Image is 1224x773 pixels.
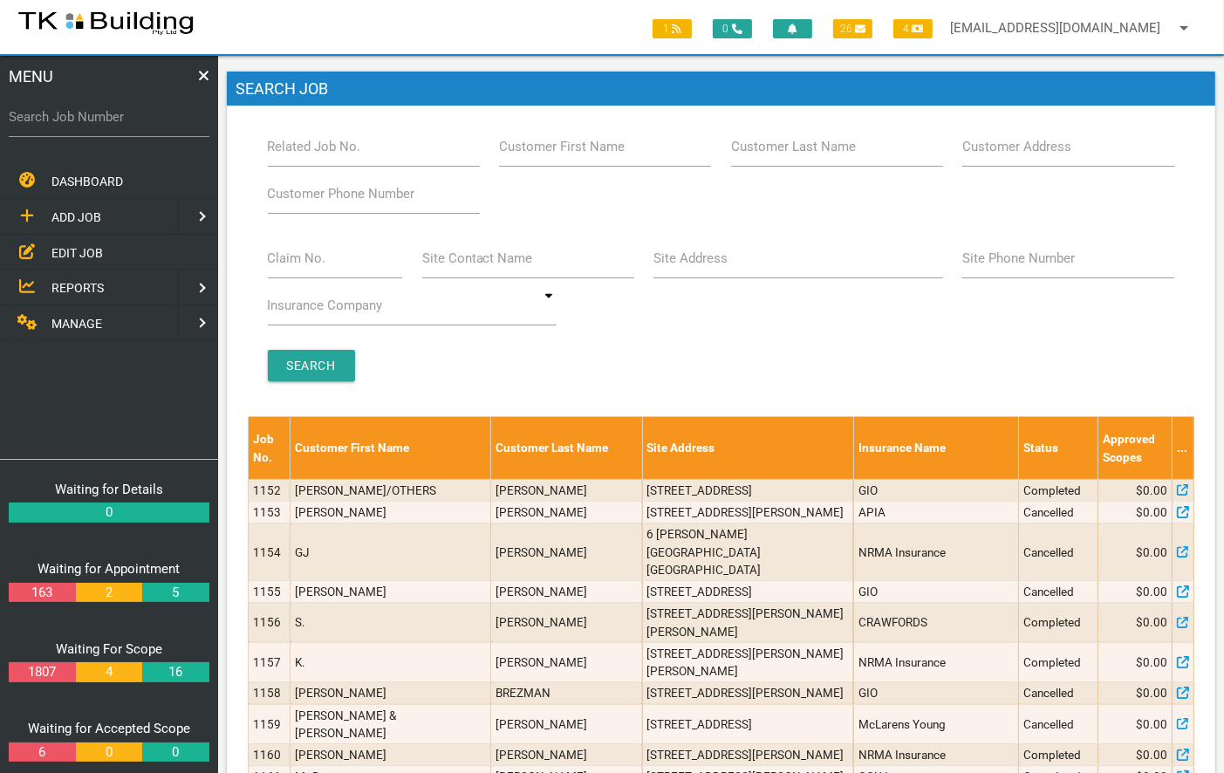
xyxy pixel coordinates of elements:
[642,603,853,643] td: [STREET_ADDRESS][PERSON_NAME][PERSON_NAME]
[853,744,1018,766] td: NRMA Insurance
[9,583,75,603] a: 163
[51,245,103,259] span: EDIT JOB
[1019,479,1098,501] td: Completed
[291,642,491,682] td: K.
[491,523,642,581] td: [PERSON_NAME]
[1019,704,1098,744] td: Cancelled
[1019,603,1098,643] td: Completed
[227,72,1215,106] h1: Search Job
[291,417,491,480] th: Customer First Name
[491,744,642,766] td: [PERSON_NAME]
[51,174,123,188] span: DASHBOARD
[853,581,1018,603] td: GIO
[76,583,142,603] a: 2
[249,502,291,523] td: 1153
[642,502,853,523] td: [STREET_ADDRESS][PERSON_NAME]
[642,523,853,581] td: 6 [PERSON_NAME] [GEOGRAPHIC_DATA] [GEOGRAPHIC_DATA]
[9,65,53,88] span: MENU
[1019,682,1098,704] td: Cancelled
[28,721,190,736] a: Waiting for Accepted Scope
[853,603,1018,643] td: CRAWFORDS
[642,682,853,704] td: [STREET_ADDRESS][PERSON_NAME]
[291,581,491,603] td: [PERSON_NAME]
[1136,653,1167,671] span: $0.00
[1136,583,1167,600] span: $0.00
[642,744,853,766] td: [STREET_ADDRESS][PERSON_NAME]
[249,682,291,704] td: 1158
[142,742,209,763] a: 0
[642,581,853,603] td: [STREET_ADDRESS]
[491,417,642,480] th: Customer Last Name
[291,704,491,744] td: [PERSON_NAME] & [PERSON_NAME]
[249,479,291,501] td: 1152
[731,137,856,157] label: Customer Last Name
[9,107,209,127] label: Search Job Number
[9,742,75,763] a: 6
[249,417,291,480] th: Job No.
[291,682,491,704] td: [PERSON_NAME]
[1173,417,1194,480] th: ...
[268,137,361,157] label: Related Job No.
[833,19,872,38] span: 26
[38,561,181,577] a: Waiting for Appointment
[9,662,75,682] a: 1807
[142,583,209,603] a: 5
[853,704,1018,744] td: McLarens Young
[491,704,642,744] td: [PERSON_NAME]
[291,502,491,523] td: [PERSON_NAME]
[713,19,752,38] span: 0
[291,744,491,766] td: [PERSON_NAME]
[642,642,853,682] td: [STREET_ADDRESS][PERSON_NAME][PERSON_NAME]
[962,249,1075,269] label: Site Phone Number
[491,642,642,682] td: [PERSON_NAME]
[1019,417,1098,480] th: Status
[1136,746,1167,763] span: $0.00
[853,523,1018,581] td: NRMA Insurance
[1136,613,1167,631] span: $0.00
[853,479,1018,501] td: GIO
[642,704,853,744] td: [STREET_ADDRESS]
[142,662,209,682] a: 16
[1136,503,1167,521] span: $0.00
[1098,417,1173,480] th: Approved Scopes
[56,641,162,657] a: Waiting For Scope
[1019,502,1098,523] td: Cancelled
[491,682,642,704] td: BREZMAN
[249,744,291,766] td: 1160
[55,482,163,497] a: Waiting for Details
[499,137,625,157] label: Customer First Name
[9,503,209,523] a: 0
[51,210,101,224] span: ADD JOB
[291,603,491,643] td: S.
[422,249,533,269] label: Site Contact Name
[1019,581,1098,603] td: Cancelled
[491,603,642,643] td: [PERSON_NAME]
[51,281,104,295] span: REPORTS
[51,317,102,331] span: MANAGE
[291,523,491,581] td: GJ
[491,581,642,603] td: [PERSON_NAME]
[1136,482,1167,499] span: $0.00
[249,642,291,682] td: 1157
[853,682,1018,704] td: GIO
[249,523,291,581] td: 1154
[268,184,415,204] label: Customer Phone Number
[653,249,728,269] label: Site Address
[853,502,1018,523] td: APIA
[17,9,195,37] img: s3file
[491,479,642,501] td: [PERSON_NAME]
[1019,744,1098,766] td: Completed
[653,19,692,38] span: 1
[249,581,291,603] td: 1155
[642,479,853,501] td: [STREET_ADDRESS]
[962,137,1071,157] label: Customer Address
[76,742,142,763] a: 0
[249,704,291,744] td: 1159
[1019,523,1098,581] td: Cancelled
[1136,715,1167,733] span: $0.00
[853,417,1018,480] th: Insurance Name
[268,249,326,269] label: Claim No.
[893,19,933,38] span: 4
[268,350,355,381] input: Search
[642,417,853,480] th: Site Address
